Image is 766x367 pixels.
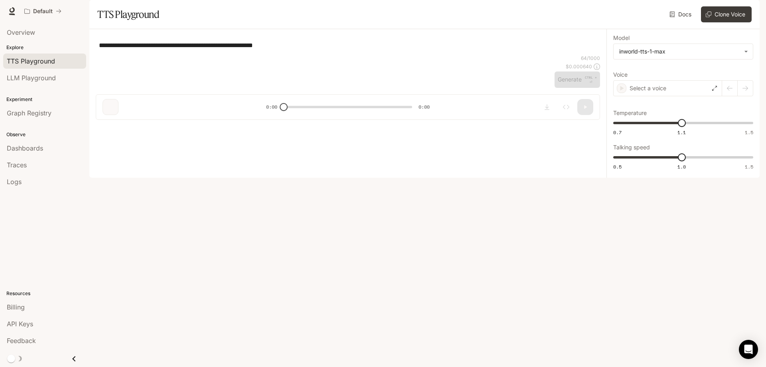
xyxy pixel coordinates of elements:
button: All workspaces [21,3,65,19]
div: inworld-tts-1-max [614,44,753,59]
div: inworld-tts-1-max [619,48,740,56]
p: Temperature [613,110,647,116]
span: 1.1 [677,129,686,136]
p: 64 / 1000 [581,55,600,61]
p: Talking speed [613,145,650,150]
span: 0.7 [613,129,622,136]
p: Model [613,35,630,41]
p: Default [33,8,53,15]
span: 1.0 [677,163,686,170]
h1: TTS Playground [97,6,159,22]
a: Docs [668,6,695,22]
p: Select a voice [630,84,666,92]
span: 1.5 [745,129,753,136]
span: 0.5 [613,163,622,170]
span: 1.5 [745,163,753,170]
div: Open Intercom Messenger [739,340,758,359]
button: Clone Voice [701,6,752,22]
p: $ 0.000640 [566,63,592,70]
p: Voice [613,72,628,77]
